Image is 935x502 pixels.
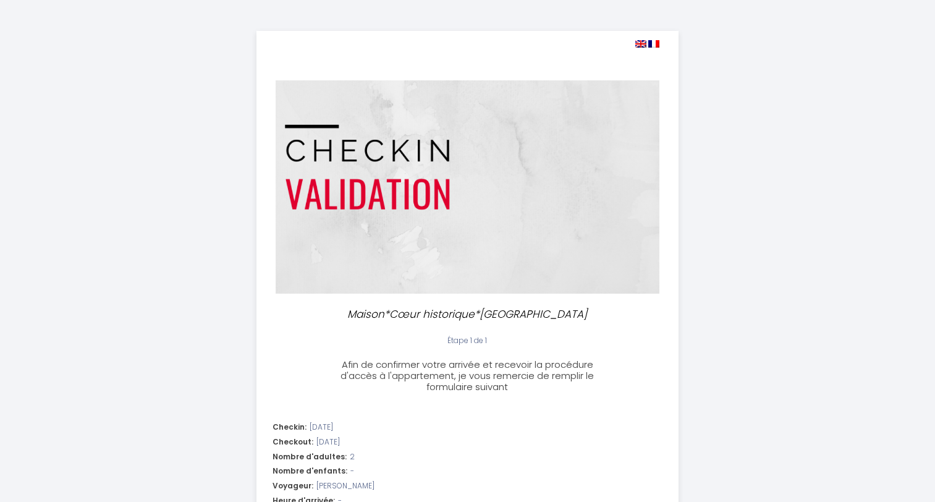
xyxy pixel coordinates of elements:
p: Maison*Cœur historique*[GEOGRAPHIC_DATA] [336,306,600,323]
span: Nombre d'enfants: [273,466,347,477]
span: Étape 1 de 1 [447,335,487,346]
span: Checkout: [273,436,313,448]
span: Checkin: [273,422,307,433]
img: en.png [635,40,646,48]
span: Afin de confirmer votre arrivée et recevoir la procédure d'accès à l'appartement, je vous remerci... [341,358,594,393]
img: fr.png [648,40,659,48]
span: [DATE] [316,436,340,448]
span: [DATE] [310,422,333,433]
span: [PERSON_NAME] [316,480,374,492]
span: Nombre d'adultes: [273,451,347,463]
span: Voyageur: [273,480,313,492]
span: 2 [350,451,355,463]
span: - [350,466,354,477]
